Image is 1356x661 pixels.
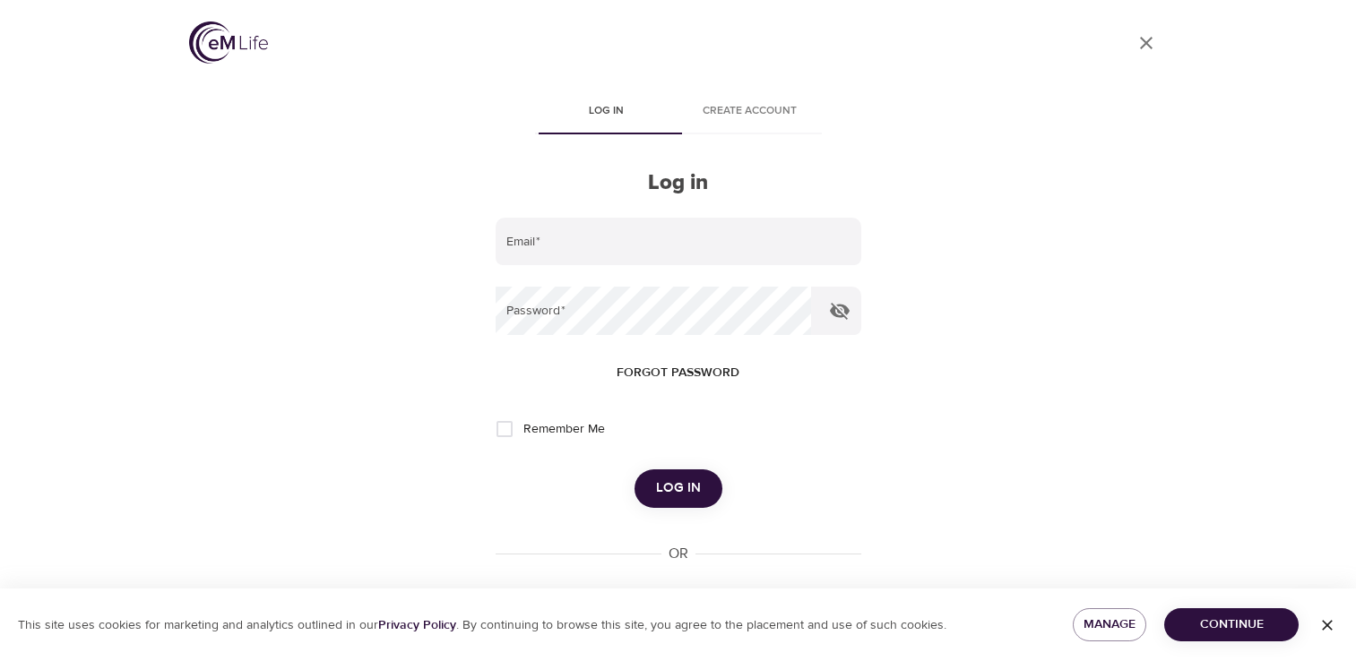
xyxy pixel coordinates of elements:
[661,544,695,564] div: OR
[689,102,811,121] span: Create account
[1164,608,1299,641] button: Continue
[617,362,739,384] span: Forgot password
[1179,614,1284,636] span: Continue
[496,170,861,196] h2: Log in
[1073,608,1147,641] button: Manage
[656,476,701,500] span: Log in
[546,102,668,121] span: Log in
[496,91,861,134] div: disabled tabs example
[523,420,605,439] span: Remember Me
[635,469,722,507] button: Log in
[1087,614,1133,636] span: Manage
[1125,21,1168,64] a: close
[189,21,268,64] img: logo
[378,617,456,633] a: Privacy Policy
[609,356,747,390] button: Forgot password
